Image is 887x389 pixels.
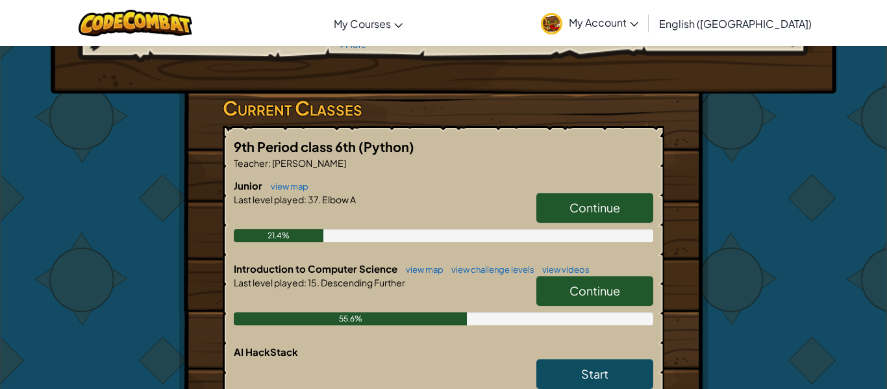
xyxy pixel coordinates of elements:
[223,94,664,123] h3: Current Classes
[399,264,443,275] a: view map
[541,13,562,34] img: avatar
[306,277,319,288] span: 15.
[334,17,391,31] span: My Courses
[304,194,306,205] span: :
[319,277,405,288] span: Descending Further
[264,181,308,192] a: view map
[234,312,467,325] div: 55.6%
[234,229,323,242] div: 21.4%
[306,194,321,205] span: 37.
[268,157,271,169] span: :
[581,366,608,381] span: Start
[327,6,409,41] a: My Courses
[304,277,306,288] span: :
[536,264,590,275] a: view videos
[659,17,812,31] span: English ([GEOGRAPHIC_DATA])
[445,264,534,275] a: view challenge levels
[536,359,653,389] a: Start
[234,179,264,192] span: Junior
[234,157,268,169] span: Teacher
[271,157,346,169] span: [PERSON_NAME]
[569,283,620,298] span: Continue
[234,277,304,288] span: Last level played
[321,194,356,205] span: Elbow A
[569,200,620,215] span: Continue
[653,6,818,41] a: English ([GEOGRAPHIC_DATA])
[534,3,645,44] a: My Account
[234,262,399,275] span: Introduction to Computer Science
[234,345,298,358] span: AI HackStack
[358,138,414,155] span: (Python)
[234,194,304,205] span: Last level played
[234,138,358,155] span: 9th Period class 6th
[569,16,638,29] span: My Account
[79,10,192,36] img: CodeCombat logo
